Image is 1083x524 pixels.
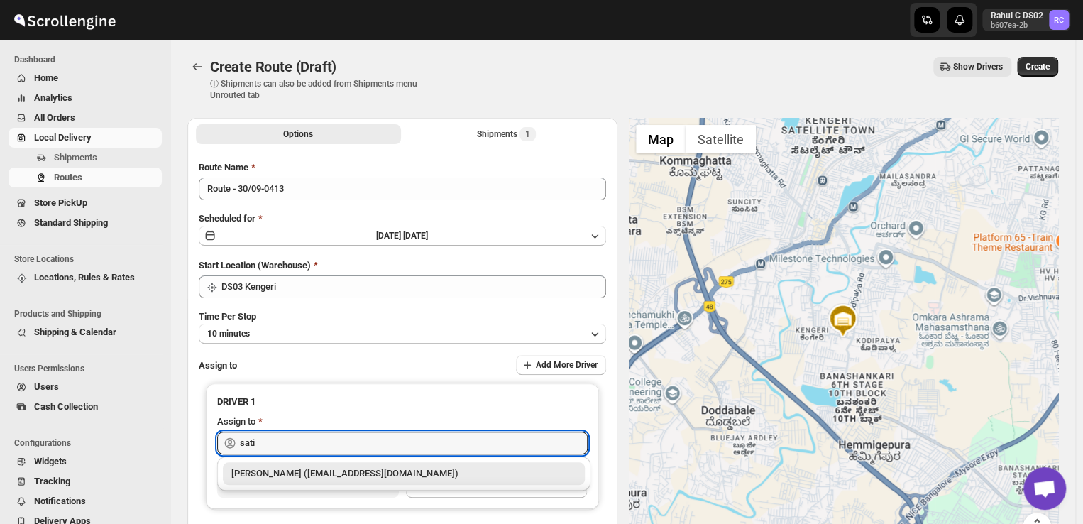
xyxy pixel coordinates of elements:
[187,57,207,77] button: Routes
[9,88,162,108] button: Analytics
[9,397,162,417] button: Cash Collection
[9,491,162,511] button: Notifications
[516,355,606,375] button: Add More Driver
[991,10,1043,21] p: Rahul C DS02
[9,148,162,168] button: Shipments
[34,381,59,392] span: Users
[477,127,536,141] div: Shipments
[34,112,75,123] span: All Orders
[210,58,336,75] span: Create Route (Draft)
[14,308,163,320] span: Products and Shipping
[207,328,250,339] span: 10 minutes
[199,324,606,344] button: 10 minutes
[217,462,590,485] li: Satish kumar veera (tehaxi9762@chaublog.com)
[199,213,255,224] span: Scheduled for
[14,437,163,449] span: Configurations
[283,129,313,140] span: Options
[9,322,162,342] button: Shipping & Calendar
[34,217,108,228] span: Standard Shipping
[1049,10,1069,30] span: Rahul C DS02
[34,197,87,208] span: Store PickUp
[14,253,163,265] span: Store Locations
[199,162,248,173] span: Route Name
[196,124,401,144] button: All Route Options
[217,415,255,429] div: Assign to
[991,21,1043,30] p: b607ea-2b
[34,327,116,337] span: Shipping & Calendar
[14,54,163,65] span: Dashboard
[199,178,606,200] input: Eg: Bengaluru Route
[34,132,92,143] span: Local Delivery
[686,125,756,153] button: Show satellite imagery
[34,272,135,283] span: Locations, Rules & Rates
[953,61,1003,72] span: Show Drivers
[1023,467,1066,510] div: Open chat
[9,377,162,397] button: Users
[34,401,98,412] span: Cash Collection
[217,395,588,409] h3: DRIVER 1
[9,108,162,128] button: All Orders
[404,124,609,144] button: Selected Shipments
[536,359,598,371] span: Add More Driver
[14,363,163,374] span: Users Permissions
[231,466,576,481] div: [PERSON_NAME] ([EMAIL_ADDRESS][DOMAIN_NAME])
[34,496,86,506] span: Notifications
[34,72,58,83] span: Home
[54,172,82,182] span: Routes
[1054,16,1064,25] text: RC
[54,152,97,163] span: Shipments
[636,125,686,153] button: Show street map
[933,57,1011,77] button: Show Drivers
[210,78,434,101] p: ⓘ Shipments can also be added from Shipments menu Unrouted tab
[1026,61,1050,72] span: Create
[11,2,118,38] img: ScrollEngine
[9,168,162,187] button: Routes
[34,92,72,103] span: Analytics
[1017,57,1058,77] button: Create
[199,311,256,322] span: Time Per Stop
[403,231,428,241] span: [DATE]
[34,456,67,466] span: Widgets
[199,260,311,271] span: Start Location (Warehouse)
[221,275,606,298] input: Search location
[9,452,162,471] button: Widgets
[9,268,162,288] button: Locations, Rules & Rates
[240,432,588,454] input: Search assignee
[376,231,403,241] span: [DATE] |
[34,476,70,486] span: Tracking
[199,360,237,371] span: Assign to
[9,68,162,88] button: Home
[525,129,530,140] span: 1
[9,471,162,491] button: Tracking
[199,226,606,246] button: [DATE]|[DATE]
[982,9,1070,31] button: User menu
